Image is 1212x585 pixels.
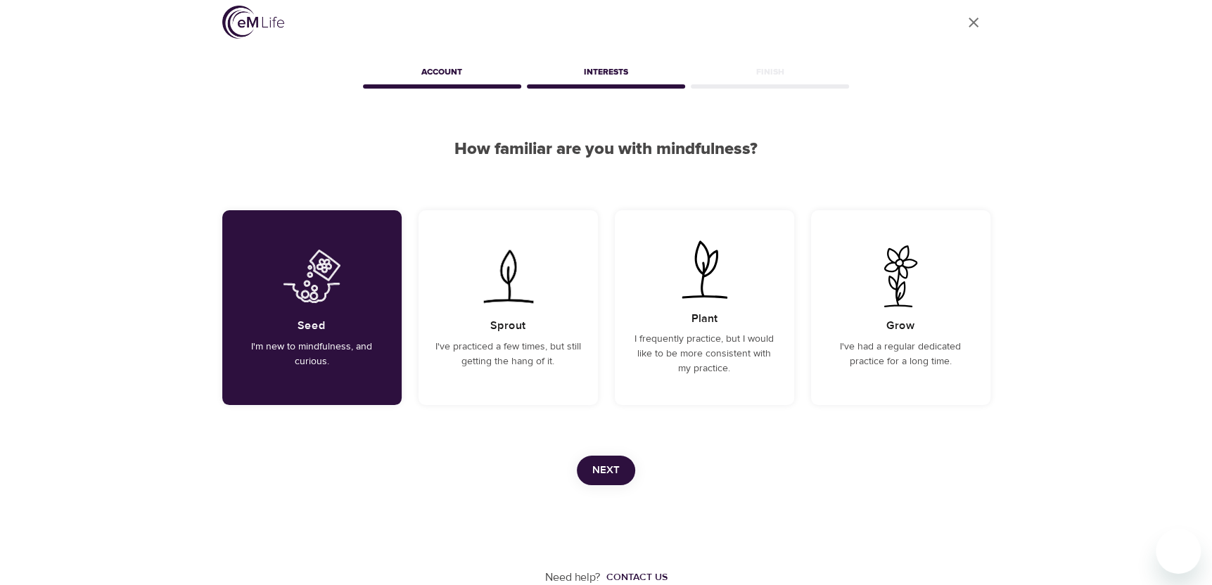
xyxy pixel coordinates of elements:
img: I've had a regular dedicated practice for a long time. [865,245,936,307]
div: I've practiced a few times, but still getting the hang of it.SproutI've practiced a few times, bu... [419,210,598,405]
button: Next [577,456,635,485]
h5: Plant [691,311,717,326]
h5: Grow [886,319,914,333]
p: I'm new to mindfulness, and curious. [239,340,385,369]
p: I've practiced a few times, but still getting the hang of it. [435,340,581,369]
h5: Seed [298,319,326,333]
div: I've had a regular dedicated practice for a long time.GrowI've had a regular dedicated practice f... [811,210,990,405]
div: I'm new to mindfulness, and curious.SeedI'm new to mindfulness, and curious. [222,210,402,405]
p: I frequently practice, but I would like to be more consistent with my practice. [632,332,777,376]
h5: Sprout [490,319,525,333]
div: Contact us [606,570,668,584]
span: Next [592,461,620,480]
iframe: Button to launch messaging window [1156,529,1201,574]
p: I've had a regular dedicated practice for a long time. [828,340,974,369]
img: logo [222,6,284,39]
a: Contact us [601,570,668,584]
img: I'm new to mindfulness, and curious. [276,245,347,307]
img: I've practiced a few times, but still getting the hang of it. [473,245,544,307]
a: close [957,6,990,39]
img: I frequently practice, but I would like to be more consistent with my practice. [669,238,740,300]
h2: How familiar are you with mindfulness? [222,139,990,160]
div: I frequently practice, but I would like to be more consistent with my practice.PlantI frequently ... [615,210,794,405]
